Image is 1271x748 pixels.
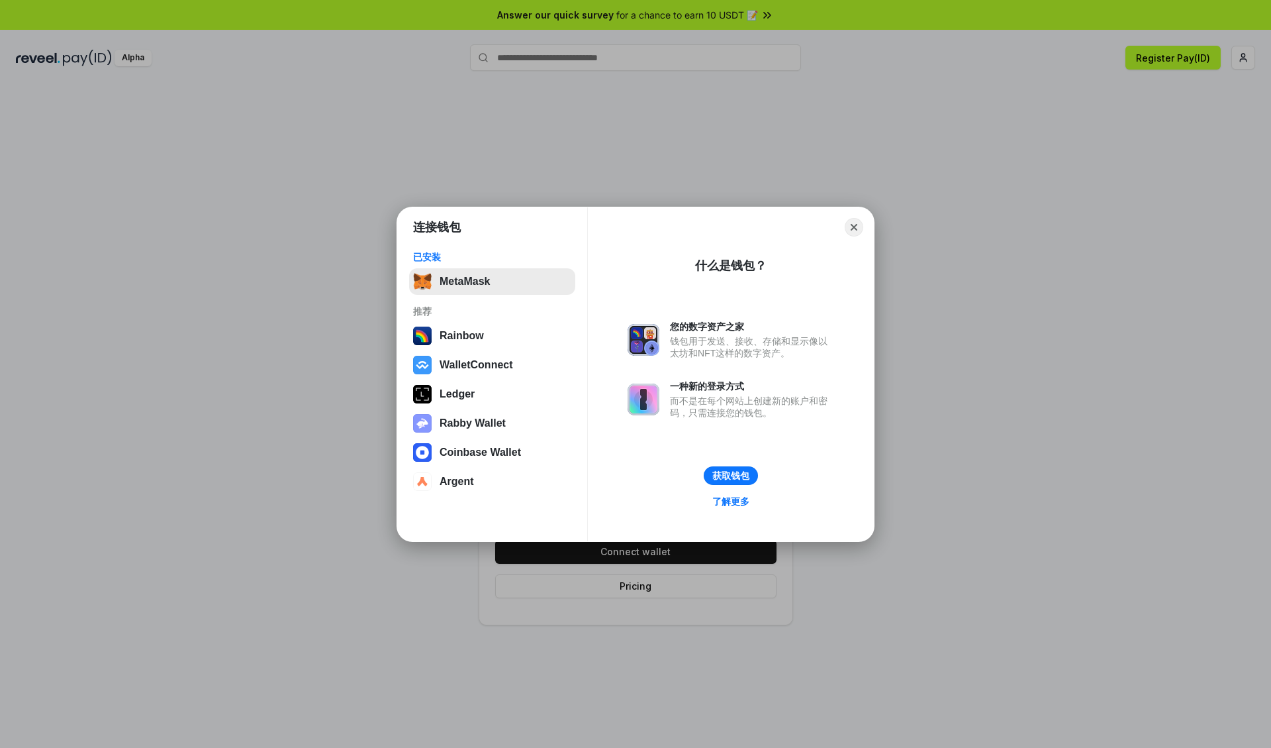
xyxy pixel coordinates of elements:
[670,321,834,333] div: 您的数字资产之家
[413,356,432,374] img: svg+xml,%3Csvg%20width%3D%2228%22%20height%3D%2228%22%20viewBox%3D%220%200%2028%2028%22%20fill%3D...
[670,380,834,392] div: 一种新的登录方式
[413,305,571,317] div: 推荐
[440,476,474,488] div: Argent
[413,385,432,403] img: svg+xml,%3Csvg%20xmlns%3D%22http%3A%2F%2Fwww.w3.org%2F2000%2Fsvg%22%20width%3D%2228%22%20height%3...
[409,381,575,407] button: Ledger
[440,359,513,371] div: WalletConnect
[413,443,432,462] img: svg+xml,%3Csvg%20width%3D%2228%22%20height%3D%2228%22%20viewBox%3D%220%200%2028%2028%22%20fill%3D...
[409,468,575,495] button: Argent
[413,272,432,291] img: svg+xml,%3Csvg%20fill%3D%22none%22%20height%3D%2233%22%20viewBox%3D%220%200%2035%2033%22%20width%...
[440,330,484,342] div: Rainbow
[440,447,521,458] div: Coinbase Wallet
[670,395,834,419] div: 而不是在每个网站上创建新的账户和密码，只需连接您的钱包。
[695,258,767,274] div: 什么是钱包？
[712,470,749,482] div: 获取钱包
[628,324,659,356] img: svg+xml,%3Csvg%20xmlns%3D%22http%3A%2F%2Fwww.w3.org%2F2000%2Fsvg%22%20fill%3D%22none%22%20viewBox...
[409,352,575,378] button: WalletConnect
[712,496,749,508] div: 了解更多
[440,276,490,288] div: MetaMask
[845,218,863,237] button: Close
[413,327,432,345] img: svg+xml,%3Csvg%20width%3D%22120%22%20height%3D%22120%22%20viewBox%3D%220%200%20120%20120%22%20fil...
[704,493,757,510] a: 了解更多
[413,414,432,433] img: svg+xml,%3Csvg%20xmlns%3D%22http%3A%2F%2Fwww.w3.org%2F2000%2Fsvg%22%20fill%3D%22none%22%20viewBox...
[409,439,575,466] button: Coinbase Wallet
[413,251,571,263] div: 已安装
[413,472,432,491] img: svg+xml,%3Csvg%20width%3D%2228%22%20height%3D%2228%22%20viewBox%3D%220%200%2028%2028%22%20fill%3D...
[440,417,506,429] div: Rabby Wallet
[440,388,475,400] div: Ledger
[670,335,834,359] div: 钱包用于发送、接收、存储和显示像以太坊和NFT这样的数字资产。
[409,410,575,437] button: Rabby Wallet
[409,268,575,295] button: MetaMask
[409,323,575,349] button: Rainbow
[628,384,659,415] img: svg+xml,%3Csvg%20xmlns%3D%22http%3A%2F%2Fwww.w3.org%2F2000%2Fsvg%22%20fill%3D%22none%22%20viewBox...
[704,466,758,485] button: 获取钱包
[413,219,461,235] h1: 连接钱包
